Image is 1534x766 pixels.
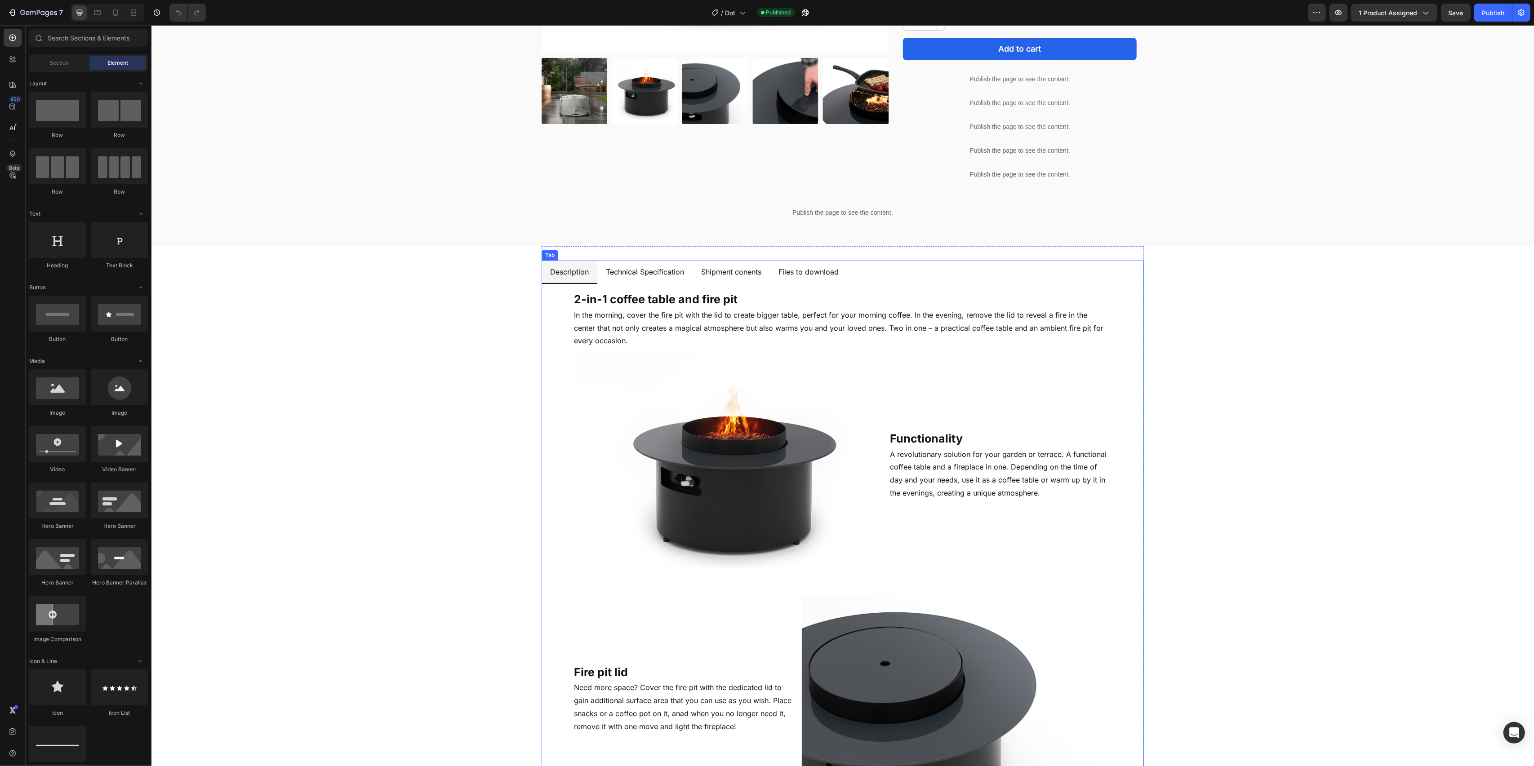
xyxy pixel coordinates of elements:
[91,188,148,196] div: Row
[91,522,148,530] div: Hero Banner
[133,280,148,295] span: Toggle open
[91,261,148,270] div: Text Block
[29,709,86,717] div: Icon
[422,656,642,708] p: Need more space? Cover the fire pit with the dedicated lid to gain additional surface area that y...
[91,579,148,587] div: Hero Banner Parallax
[133,207,148,221] span: Toggle open
[169,4,206,22] div: Undo/Redo
[91,335,148,343] div: Button
[91,465,148,474] div: Video Banner
[725,8,736,18] span: Dot
[1359,8,1417,18] span: 1 product assigned
[751,49,985,59] p: Publish the page to see the content.
[399,240,437,253] p: Description
[392,226,405,234] div: Tab
[59,7,63,18] p: 7
[766,9,791,17] span: Published
[91,709,148,717] div: Icon List
[29,579,86,587] div: Hero Banner
[751,145,985,154] p: Publish the page to see the content.
[751,121,985,130] p: Publish the page to see the content.
[29,80,47,88] span: Layout
[4,4,67,22] button: 7
[29,657,57,665] span: Icon & Line
[91,409,148,417] div: Image
[107,59,128,67] span: Element
[738,405,961,422] h2: Functionality
[422,323,734,557] img: gempages_523907393755546532-d228c05f-9d33-4560-a290-5cfc2a3fa3e8.jpg
[627,240,687,253] p: Files to download
[1503,722,1525,744] div: Open Intercom Messenger
[454,240,533,253] p: Technical Specification
[29,409,86,417] div: Image
[133,354,148,368] span: Toggle open
[1482,8,1504,18] div: Publish
[91,131,148,139] div: Row
[550,240,610,253] p: Shipment conents
[151,25,1534,766] iframe: Design area
[7,164,22,172] div: Beta
[751,97,985,106] p: Publish the page to see the content.
[422,283,960,322] p: In the morning, cover the fire pit with the lid to create bigger table, perfect for your morning ...
[29,522,86,530] div: Hero Banner
[133,76,148,91] span: Toggle open
[29,188,86,196] div: Row
[721,8,724,18] span: /
[9,96,22,103] div: 450
[751,73,985,83] p: Publish the page to see the content.
[1474,4,1512,22] button: Publish
[29,283,46,292] span: Button
[50,59,69,67] span: Section
[422,639,643,655] h2: Fire pit lid
[29,335,86,343] div: Button
[29,29,148,47] input: Search Sections & Elements
[1441,4,1471,22] button: Save
[29,210,40,218] span: Text
[29,261,86,270] div: Heading
[1351,4,1437,22] button: 1 product assigned
[1449,9,1463,17] span: Save
[29,635,86,643] div: Image Comparison
[29,357,45,365] span: Media
[422,266,961,283] h2: 2-in-1 coffee table and fire pit
[738,423,960,474] p: A revolutionary solution for your garden or terrace. A functional coffee table and a fireplace in...
[29,131,86,139] div: Row
[29,465,86,474] div: Video
[133,654,148,669] span: Toggle open
[390,183,992,192] p: Publish the page to see the content.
